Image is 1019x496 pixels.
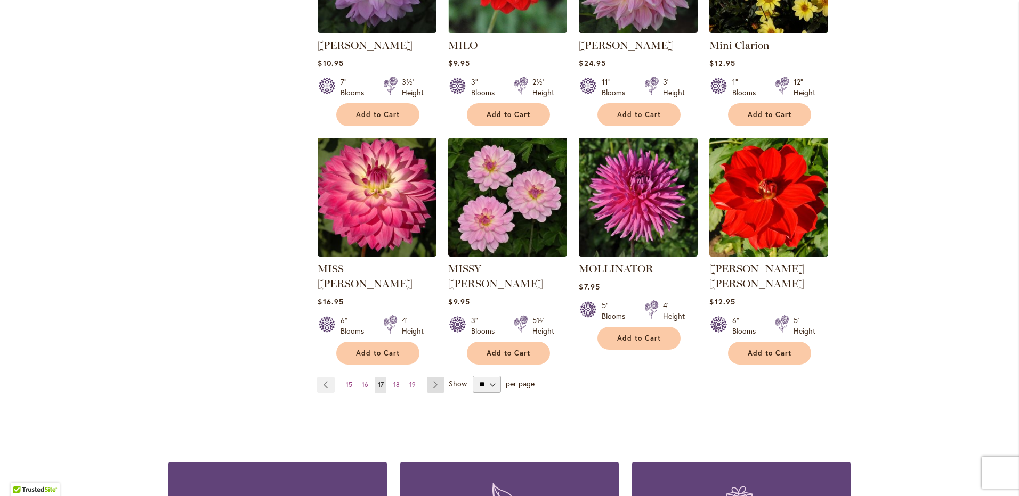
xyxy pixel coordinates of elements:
[402,77,424,98] div: 3½' Height
[318,262,413,290] a: MISS [PERSON_NAME]
[597,103,681,126] button: Add to Cart
[471,315,501,336] div: 3" Blooms
[402,315,424,336] div: 4' Height
[8,458,38,488] iframe: Launch Accessibility Center
[728,342,811,365] button: Add to Cart
[448,138,567,257] img: MISSY SUE
[318,296,343,307] span: $16.95
[318,249,436,259] a: MISS DELILAH
[318,39,413,52] a: [PERSON_NAME]
[448,249,567,259] a: MISSY SUE
[732,315,762,336] div: 6" Blooms
[467,342,550,365] button: Add to Cart
[732,77,762,98] div: 1" Blooms
[409,381,416,388] span: 19
[579,282,600,292] span: $7.95
[728,103,811,126] button: Add to Cart
[359,377,371,393] a: 16
[356,349,400,358] span: Add to Cart
[336,103,419,126] button: Add to Cart
[346,381,352,388] span: 15
[467,103,550,126] button: Add to Cart
[336,342,419,365] button: Add to Cart
[341,315,370,336] div: 6" Blooms
[532,315,554,336] div: 5½' Height
[318,138,436,257] img: MISS DELILAH
[709,296,735,307] span: $12.95
[487,349,530,358] span: Add to Cart
[407,377,418,393] a: 19
[378,381,384,388] span: 17
[448,262,543,290] a: MISSY [PERSON_NAME]
[794,77,815,98] div: 12" Height
[579,262,653,275] a: MOLLINATOR
[448,39,478,52] a: MILO
[487,110,530,119] span: Add to Cart
[663,77,685,98] div: 3' Height
[709,39,770,52] a: Mini Clarion
[506,378,535,388] span: per page
[617,334,661,343] span: Add to Cart
[597,327,681,350] button: Add to Cart
[393,381,400,388] span: 18
[579,58,605,68] span: $24.95
[748,110,791,119] span: Add to Cart
[448,296,470,307] span: $9.95
[341,77,370,98] div: 7" Blooms
[794,315,815,336] div: 5' Height
[663,300,685,321] div: 4' Height
[391,377,402,393] a: 18
[448,58,470,68] span: $9.95
[709,249,828,259] a: MOLLY ANN
[748,349,791,358] span: Add to Cart
[449,378,467,388] span: Show
[356,110,400,119] span: Add to Cart
[318,58,343,68] span: $10.95
[602,77,632,98] div: 11" Blooms
[579,138,698,257] img: MOLLINATOR
[709,25,828,35] a: Mini Clarion
[343,377,355,393] a: 15
[362,381,368,388] span: 16
[617,110,661,119] span: Add to Cart
[532,77,554,98] div: 2½' Height
[579,249,698,259] a: MOLLINATOR
[471,77,501,98] div: 3" Blooms
[709,58,735,68] span: $12.95
[579,39,674,52] a: [PERSON_NAME]
[318,25,436,35] a: MIKAYLA MIRANDA
[579,25,698,35] a: Mingus Philip Sr
[602,300,632,321] div: 5" Blooms
[709,262,804,290] a: [PERSON_NAME] [PERSON_NAME]
[448,25,567,35] a: MILO
[709,138,828,257] img: MOLLY ANN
